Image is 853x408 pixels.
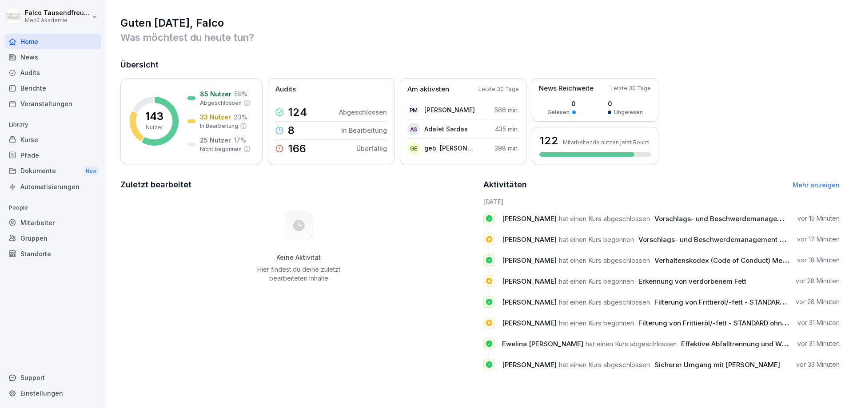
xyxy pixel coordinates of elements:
p: 166 [288,143,306,154]
h2: Aktivitäten [483,178,527,191]
p: 435 min. [495,124,519,134]
p: Library [4,118,101,132]
p: News Reichweite [539,83,594,94]
h3: 122 [539,133,558,148]
p: Audits [275,84,296,95]
a: News [4,49,101,65]
p: 33 Nutzer [200,112,231,122]
span: [PERSON_NAME] [502,298,557,306]
p: [PERSON_NAME] [424,105,475,115]
span: hat einen Kurs abgeschlossen [559,360,650,369]
p: Nutzer [146,123,163,131]
p: Letzte 30 Tage [610,84,651,92]
p: Nicht begonnen [200,145,242,153]
a: Gruppen [4,230,101,246]
p: vor 28 Minuten [796,297,840,306]
span: hat einen Kurs abgeschlossen [559,298,650,306]
p: vor 33 Minuten [796,360,840,369]
span: Erkennung von verdorbenem Fett [638,277,746,285]
p: Abgeschlossen [339,107,387,117]
span: hat einen Kurs begonnen [559,235,634,244]
p: geb. [PERSON_NAME] [424,143,475,153]
p: Menü Akademie [25,17,90,24]
p: 0 [547,99,576,108]
p: Am aktivsten [407,84,449,95]
p: vor 31 Minuten [797,318,840,327]
p: People [4,201,101,215]
p: 59 % [234,89,247,99]
p: 17 % [234,135,246,145]
a: Veranstaltungen [4,96,101,111]
p: 143 [145,111,163,122]
p: Was möchtest du heute tun? [120,30,840,44]
h1: Guten [DATE], Falco [120,16,840,30]
p: 0 [608,99,643,108]
a: Audits [4,65,101,80]
p: Hier findest du deine zuletzt bearbeiteten Inhalte [254,265,343,283]
span: hat einen Kurs abgeschlossen [559,214,650,223]
p: 25 Nutzer [200,135,231,145]
span: Filterung von Frittieröl/-fett - STANDARD ohne Vito [638,319,801,327]
p: Gelesen [547,108,570,116]
span: [PERSON_NAME] [502,214,557,223]
div: Support [4,370,101,385]
span: hat einen Kurs begonnen [559,277,634,285]
p: In Bearbeitung [341,126,387,135]
p: vor 17 Minuten [797,235,840,244]
p: Letzte 30 Tage [478,85,519,93]
h6: [DATE] [483,197,840,206]
p: Überfällig [356,144,387,153]
div: New [84,166,99,176]
span: hat einen Kurs abgeschlossen [559,256,650,265]
p: 23 % [234,112,247,122]
a: Automatisierungen [4,179,101,194]
p: 398 min. [494,143,519,153]
span: [PERSON_NAME] [502,360,557,369]
span: hat einen Kurs abgeschlossen [586,340,677,348]
a: Kurse [4,132,101,147]
div: AS [407,123,420,135]
a: Pfade [4,147,101,163]
span: [PERSON_NAME] [502,235,557,244]
h2: Zuletzt bearbeitet [120,178,477,191]
p: 566 min. [494,105,519,115]
span: [PERSON_NAME] [502,277,557,285]
h2: Übersicht [120,59,840,71]
span: Sicherer Umgang mit [PERSON_NAME] [654,360,780,369]
div: gE [407,142,420,154]
a: Einstellungen [4,385,101,401]
span: hat einen Kurs begonnen [559,319,634,327]
a: Home [4,34,101,49]
p: Mitarbeitende nutzen jetzt Bounti [563,139,650,146]
a: DokumenteNew [4,163,101,179]
a: Berichte [4,80,101,96]
div: PM [407,104,420,116]
span: Vorschlags- und Beschwerdemanagement bei Menü 2000 [638,235,828,244]
p: Falco Tausendfreund [25,9,90,17]
span: Vorschlags- und Beschwerdemanagement bei Menü 2000 [654,214,844,223]
h5: Keine Aktivität [254,254,343,261]
span: [PERSON_NAME] [502,256,557,265]
p: vor 28 Minuten [796,277,840,285]
span: Verhaltenskodex (Code of Conduct) Menü 2000 [654,256,809,265]
p: vor 15 Minuten [797,214,840,223]
p: 8 [288,125,295,136]
span: [PERSON_NAME] [502,319,557,327]
a: Mitarbeiter [4,215,101,230]
span: Filterung von Frittieröl/-fett - STANDARD ohne Vito [654,298,817,306]
p: Adalet Sardas [424,124,468,134]
div: Standorte [4,246,101,261]
span: Ewelina [PERSON_NAME] [502,340,583,348]
p: Ungelesen [614,108,643,116]
p: 124 [288,107,307,118]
